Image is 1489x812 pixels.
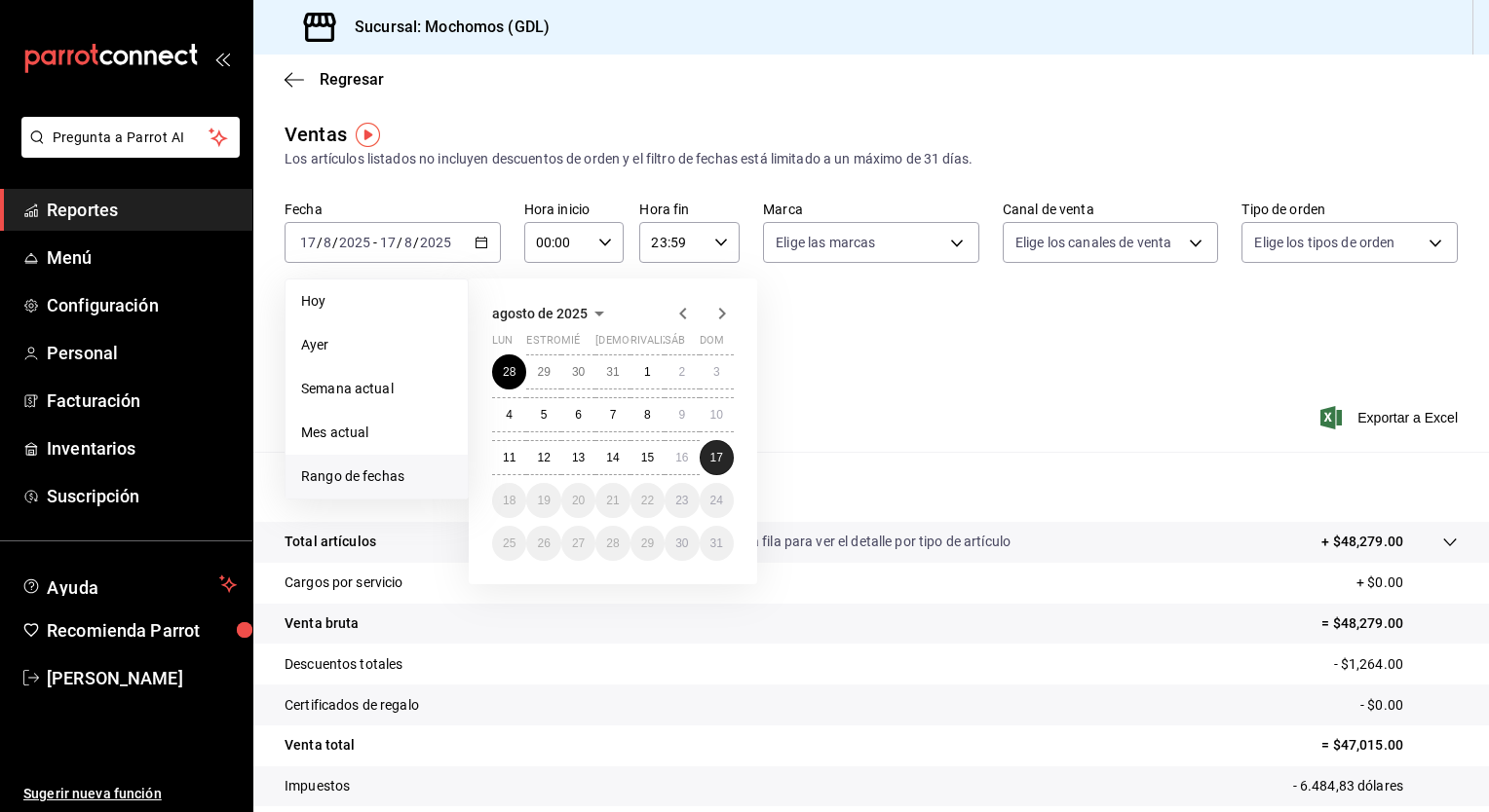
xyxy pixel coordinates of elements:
[776,233,875,252] span: Elige las marcas
[675,494,688,507] abbr: 23 de agosto de 2025
[1357,410,1458,425] font: Exportar a Excel
[47,438,135,459] font: Inventarios
[492,334,513,354] abbr: lunes
[630,483,665,518] button: 22 de agosto de 2025
[561,440,595,475] button: 13 de agosto de 2025
[710,451,723,464] abbr: 17 de agosto de 2025
[397,235,402,250] span: /
[678,408,685,422] abbr: 9 de agosto de 2025
[21,117,240,158] button: Pregunta a Parrot AI
[1360,695,1458,716] p: - $0.00
[492,483,526,518] button: 18 de agosto de 2025
[572,494,585,507] abbr: 20 de agosto de 2025
[665,397,699,432] button: 9 de agosto de 2025
[285,776,350,796] p: Impuestos
[610,408,617,422] abbr: 7 de agosto de 2025
[403,235,413,250] input: --
[665,440,699,475] button: 16 de agosto de 2025
[641,494,654,507] abbr: 22 de agosto de 2025
[503,365,515,379] abbr: 28 de julio de 2025
[338,235,371,250] input: ----
[23,786,162,801] font: Sugerir nueva función
[503,536,515,550] abbr: 25 de agosto de 2025
[710,494,723,507] abbr: 24 de agosto de 2025
[700,354,734,389] button: 3 de agosto de 2025
[373,235,377,250] span: -
[1334,654,1458,675] p: - $1,264.00
[47,620,200,641] font: Recomienda Parrot
[285,532,376,552] p: Total artículos
[524,203,625,216] label: Hora inicio
[285,475,1458,498] p: Resumen
[492,306,588,321] span: agosto de 2025
[47,668,183,688] font: [PERSON_NAME]
[595,354,630,389] button: 31 de julio de 2025
[630,354,665,389] button: 1 de agosto de 2025
[526,334,588,354] abbr: martes
[1254,233,1394,252] span: Elige los tipos de orden
[1293,776,1458,796] p: - 6.484,83 dólares
[630,334,684,354] abbr: viernes
[561,483,595,518] button: 20 de agosto de 2025
[595,397,630,432] button: 7 de agosto de 2025
[1241,203,1458,216] label: Tipo de orden
[641,536,654,550] abbr: 29 de agosto de 2025
[47,390,140,411] font: Facturación
[537,536,550,550] abbr: 26 de agosto de 2025
[639,203,740,216] label: Hora fin
[492,302,611,325] button: agosto de 2025
[492,354,526,389] button: 28 de julio de 2025
[537,494,550,507] abbr: 19 de agosto de 2025
[710,536,723,550] abbr: 31 de agosto de 2025
[700,397,734,432] button: 10 de agosto de 2025
[47,200,118,220] font: Reportes
[678,365,685,379] abbr: 2 de agosto de 2025
[665,483,699,518] button: 23 de agosto de 2025
[1356,572,1458,593] p: + $0.00
[492,526,526,561] button: 25 de agosto de 2025
[1321,735,1458,756] p: = $47,015.00
[526,397,560,432] button: 5 de agosto de 2025
[561,334,580,354] abbr: miércoles
[561,526,595,561] button: 27 de agosto de 2025
[641,451,654,464] abbr: 15 de agosto de 2025
[561,354,595,389] button: 30 de julio de 2025
[537,451,550,464] abbr: 12 de agosto de 2025
[665,354,699,389] button: 2 de agosto de 2025
[572,365,585,379] abbr: 30 de julio de 2025
[332,235,338,250] span: /
[630,526,665,561] button: 29 de agosto de 2025
[320,70,384,89] span: Regresar
[606,494,619,507] abbr: 21 de agosto de 2025
[339,16,550,39] h3: Sucursal: Mochomos (GDL)
[700,440,734,475] button: 17 de agosto de 2025
[575,408,582,422] abbr: 6 de agosto de 2025
[53,128,210,148] span: Pregunta a Parrot AI
[541,408,548,422] abbr: 5 de agosto de 2025
[285,572,403,593] p: Cargos por servicio
[1321,532,1403,552] p: + $48,279.00
[630,397,665,432] button: 8 de agosto de 2025
[14,141,240,162] a: Pregunta a Parrot AI
[503,451,515,464] abbr: 11 de agosto de 2025
[665,334,685,354] abbr: sábado
[317,235,323,250] span: /
[301,291,452,312] span: Hoy
[675,536,688,550] abbr: 30 de agosto de 2025
[285,613,359,634] p: Venta bruta
[47,486,139,506] font: Suscripción
[47,247,93,268] font: Menú
[700,334,724,354] abbr: domingo
[606,536,619,550] abbr: 28 de agosto de 2025
[299,235,317,250] input: --
[285,735,355,756] p: Venta total
[572,451,585,464] abbr: 13 de agosto de 2025
[301,379,452,399] span: Semana actual
[700,526,734,561] button: 31 de agosto de 2025
[572,536,585,550] abbr: 27 de agosto de 2025
[47,343,118,363] font: Personal
[630,440,665,475] button: 15 de agosto de 2025
[323,235,332,250] input: --
[356,123,380,147] img: Marcador de información sobre herramientas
